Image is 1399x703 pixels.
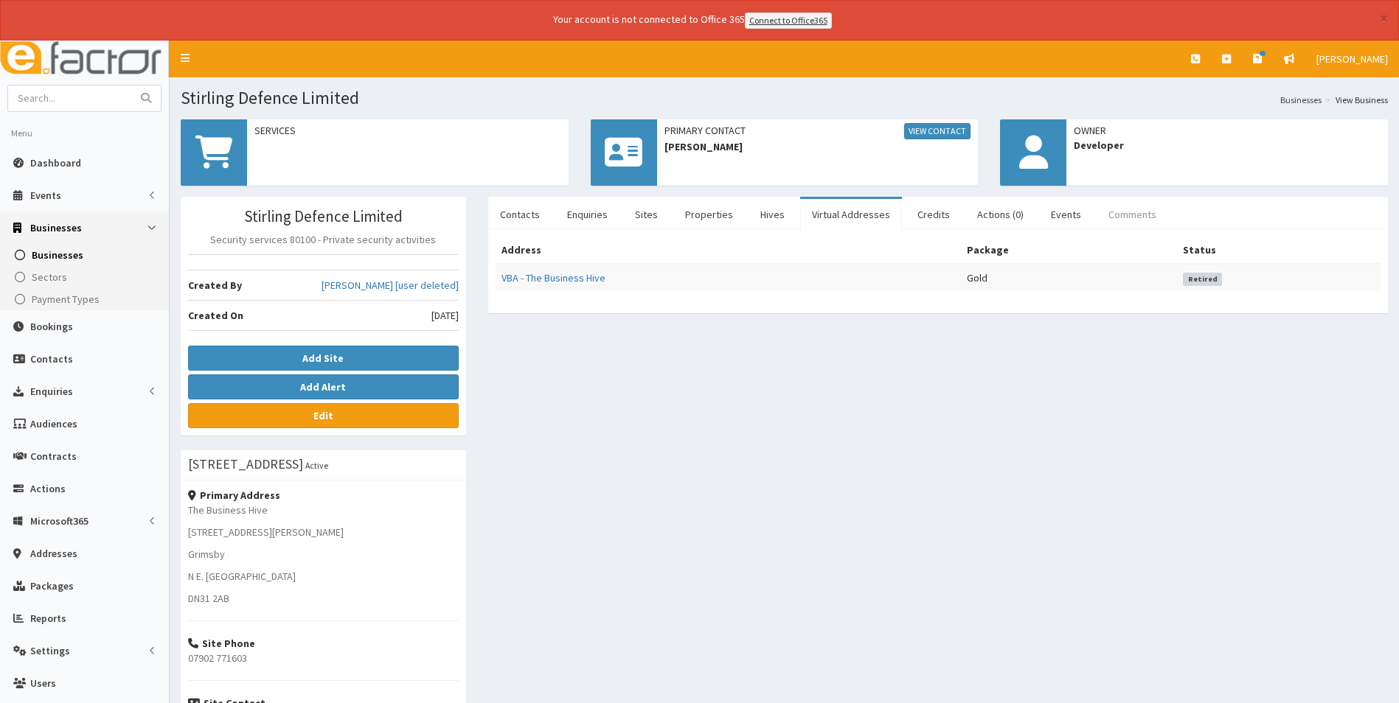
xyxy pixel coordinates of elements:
span: Bookings [30,320,73,333]
span: Dashboard [30,156,81,169]
span: Sectors [32,270,67,284]
p: Grimsby [188,547,459,562]
a: View Contact [904,123,971,139]
a: Payment Types [4,288,169,310]
strong: Primary Address [188,489,280,502]
span: Payment Types [32,293,100,306]
h1: Stirling Defence Limited [181,88,1388,108]
h3: [STREET_ADDRESS] [188,458,303,471]
p: 07902 771603 [188,651,459,665]
span: Enquiries [30,385,73,398]
span: Microsoft365 [30,514,88,528]
span: Services [254,123,561,138]
p: Security services 80100 - Private security activities [188,232,459,247]
b: Add Site [302,351,344,365]
a: Properties [673,199,745,230]
span: Users [30,676,56,690]
h3: Stirling Defence Limited [188,208,459,225]
th: Package [961,237,1177,264]
a: Businesses [4,244,169,266]
span: Settings [30,644,70,657]
span: [PERSON_NAME] [664,139,971,154]
span: Retired [1183,273,1222,286]
b: Created On [188,309,243,322]
small: Active [305,460,328,471]
input: Search... [8,85,132,111]
a: Actions (0) [965,199,1035,230]
span: Actions [30,482,66,495]
span: Developer [1074,138,1381,153]
a: Sites [623,199,670,230]
span: Addresses [30,547,77,560]
strong: Site Phone [188,637,255,650]
a: Enquiries [555,199,619,230]
button: Add Alert [188,374,459,399]
span: Events [30,189,61,202]
a: [PERSON_NAME] [1305,41,1399,77]
p: N E. [GEOGRAPHIC_DATA] [188,569,459,584]
th: Status [1177,237,1381,264]
button: × [1380,10,1388,26]
p: [STREET_ADDRESS][PERSON_NAME] [188,525,459,539]
a: Comments [1097,199,1168,230]
span: Owner [1074,123,1381,138]
span: [PERSON_NAME] [1316,52,1388,66]
a: Hives [749,199,796,230]
a: Connect to Office365 [745,13,832,29]
span: Packages [30,579,74,592]
a: [PERSON_NAME] [user deleted] [322,278,459,293]
span: Businesses [32,248,83,262]
a: Events [1039,199,1093,230]
span: Reports [30,612,66,625]
td: Gold [961,264,1177,291]
a: Edit [188,403,459,428]
b: Edit [313,409,333,422]
span: Audiences [30,417,77,430]
span: [DATE] [431,308,459,323]
th: Address [496,237,961,264]
span: Contracts [30,450,77,463]
a: Businesses [1280,94,1322,106]
b: Add Alert [300,380,346,394]
p: DN31 2AB [188,591,459,606]
span: Primary Contact [664,123,971,139]
a: Sectors [4,266,169,288]
span: Contacts [30,352,73,366]
a: Virtual Addresses [800,199,902,230]
li: View Business [1322,94,1388,106]
div: Your account is not connected to Office 365 [261,12,1124,29]
a: VBA - The Business Hive [501,271,605,284]
p: The Business Hive [188,503,459,517]
span: Businesses [30,221,82,234]
b: Created By [188,279,242,292]
a: Contacts [488,199,552,230]
a: Credits [906,199,962,230]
